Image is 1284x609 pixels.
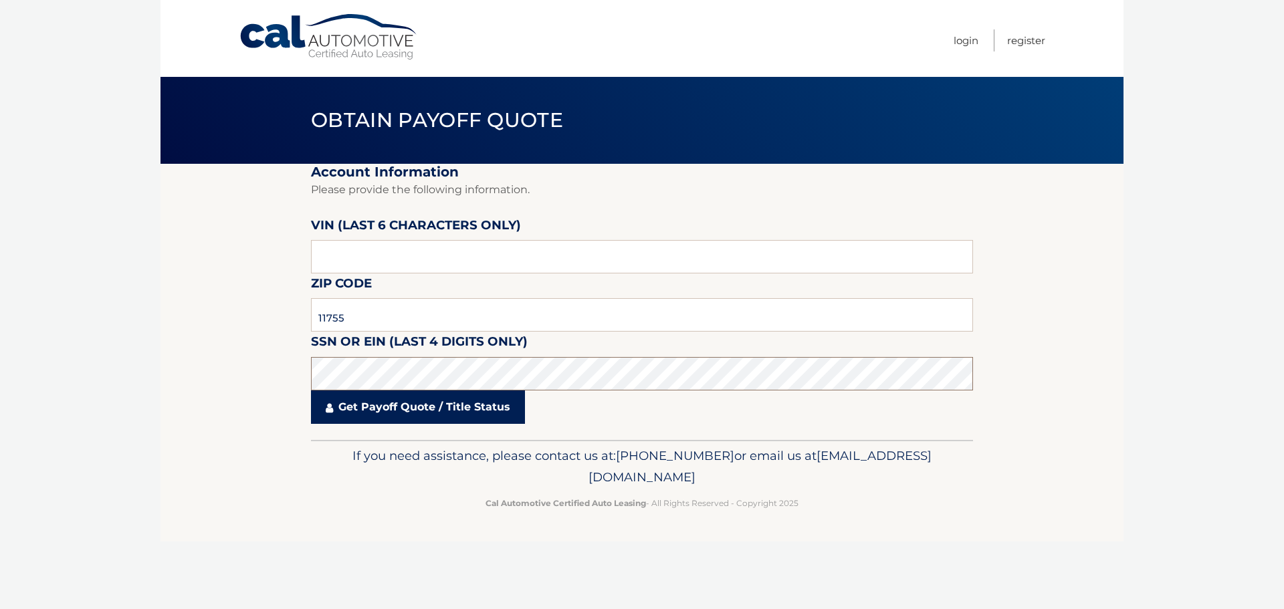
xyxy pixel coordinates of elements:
[1007,29,1045,51] a: Register
[311,164,973,180] h2: Account Information
[311,108,563,132] span: Obtain Payoff Quote
[320,445,964,488] p: If you need assistance, please contact us at: or email us at
[320,496,964,510] p: - All Rights Reserved - Copyright 2025
[616,448,734,463] span: [PHONE_NUMBER]
[311,332,528,356] label: SSN or EIN (last 4 digits only)
[486,498,646,508] strong: Cal Automotive Certified Auto Leasing
[954,29,978,51] a: Login
[311,390,525,424] a: Get Payoff Quote / Title Status
[311,180,973,199] p: Please provide the following information.
[311,215,521,240] label: VIN (last 6 characters only)
[311,273,372,298] label: Zip Code
[239,13,419,61] a: Cal Automotive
